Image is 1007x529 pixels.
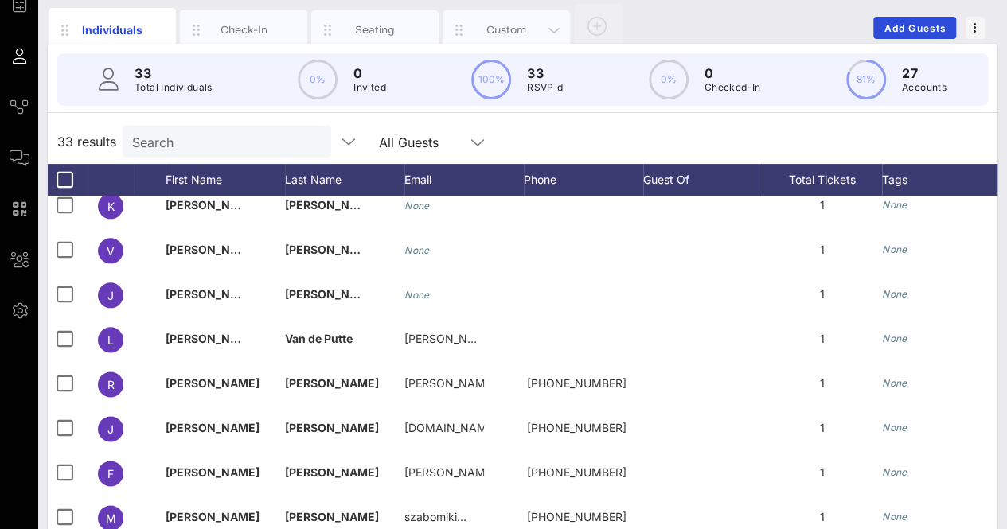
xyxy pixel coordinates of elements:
span: K [107,200,115,213]
span: [PERSON_NAME] [285,243,379,256]
div: Phone [524,164,643,196]
p: Invited [353,80,386,95]
span: +40741187073 [527,510,626,523]
i: None [882,333,907,344]
span: [PERSON_NAME] [166,376,260,390]
span: J [107,422,114,436]
p: Accounts [902,80,947,95]
span: M [106,511,116,525]
span: [PERSON_NAME] [285,198,379,212]
p: [DOMAIN_NAME]… [404,406,484,450]
span: [PERSON_NAME] [285,465,379,479]
div: Seating [340,22,411,37]
i: None [882,422,907,434]
i: None [882,377,907,389]
div: All Guests [379,135,439,150]
span: +17373355743 [527,465,626,479]
p: 33 [135,64,213,83]
span: [PERSON_NAME] [285,421,379,434]
i: None [882,243,907,255]
span: [PERSON_NAME] [166,510,260,523]
span: +15126389287 [527,421,626,434]
div: Total Tickets [763,164,882,196]
p: 0 [353,64,386,83]
p: 0 [705,64,761,83]
div: 1 [763,361,882,406]
div: Custom [471,22,542,37]
span: 33 results [57,132,116,151]
i: None [404,289,430,301]
span: +14044571775 [527,376,626,390]
span: Van de Putte [285,332,353,345]
div: 1 [763,228,882,272]
i: None [404,200,430,212]
div: All Guests [369,126,497,158]
div: 1 [763,272,882,317]
span: [PERSON_NAME] [166,332,260,345]
p: 27 [902,64,947,83]
span: V [107,244,115,258]
span: [PERSON_NAME] [285,510,379,523]
span: L [107,333,114,347]
span: Add Guests [884,22,947,34]
i: None [882,511,907,523]
div: First Name [166,164,285,196]
div: 1 [763,317,882,361]
span: F [107,467,114,480]
span: [PERSON_NAME] [285,287,379,301]
span: R [107,378,115,391]
p: Checked-In [705,80,761,95]
span: [PERSON_NAME] [166,287,260,301]
span: [PERSON_NAME][EMAIL_ADDRESS][DOMAIN_NAME] [404,332,688,345]
p: RSVP`d [527,80,563,95]
i: None [882,288,907,300]
span: [PERSON_NAME] [166,243,260,256]
div: 1 [763,450,882,495]
button: Add Guests [873,17,956,39]
i: None [404,244,430,256]
div: 1 [763,406,882,450]
p: [PERSON_NAME].bese… [404,361,484,406]
p: 33 [527,64,563,83]
span: J [107,289,114,302]
span: [PERSON_NAME] [285,376,379,390]
div: Check-In [209,22,279,37]
span: [PERSON_NAME] [166,198,260,212]
div: 1 [763,183,882,228]
span: [PERSON_NAME] [166,465,260,479]
p: Total Individuals [135,80,213,95]
div: Individuals [77,21,148,38]
i: None [882,199,907,211]
div: Email [404,164,524,196]
i: None [882,466,907,478]
div: Guest Of [643,164,763,196]
p: [PERSON_NAME].tex… [404,450,484,495]
div: Last Name [285,164,404,196]
span: [PERSON_NAME] [166,421,260,434]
